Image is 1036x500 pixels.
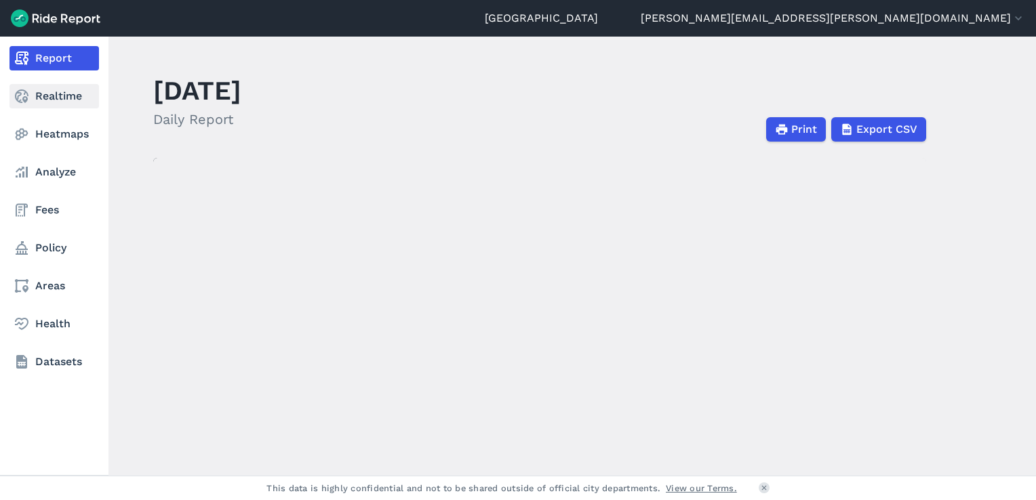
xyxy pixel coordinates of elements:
[9,350,99,374] a: Datasets
[9,312,99,336] a: Health
[641,10,1025,26] button: [PERSON_NAME][EMAIL_ADDRESS][PERSON_NAME][DOMAIN_NAME]
[9,122,99,146] a: Heatmaps
[9,160,99,184] a: Analyze
[766,117,826,142] button: Print
[11,9,100,27] img: Ride Report
[666,482,737,495] a: View our Terms.
[9,236,99,260] a: Policy
[485,10,598,26] a: [GEOGRAPHIC_DATA]
[791,121,817,138] span: Print
[9,84,99,108] a: Realtime
[856,121,917,138] span: Export CSV
[9,46,99,70] a: Report
[153,109,241,129] h2: Daily Report
[9,198,99,222] a: Fees
[153,72,241,109] h1: [DATE]
[831,117,926,142] button: Export CSV
[9,274,99,298] a: Areas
